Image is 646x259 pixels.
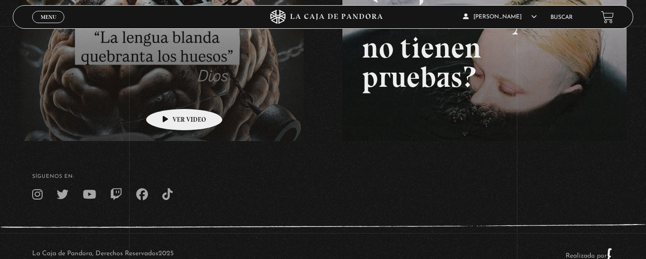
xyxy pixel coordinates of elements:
span: [PERSON_NAME] [463,14,537,20]
a: Buscar [550,15,573,20]
span: Cerrar [37,22,60,29]
h4: SÍguenos en: [32,174,613,179]
span: Menu [41,14,56,20]
a: View your shopping cart [601,10,614,23]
